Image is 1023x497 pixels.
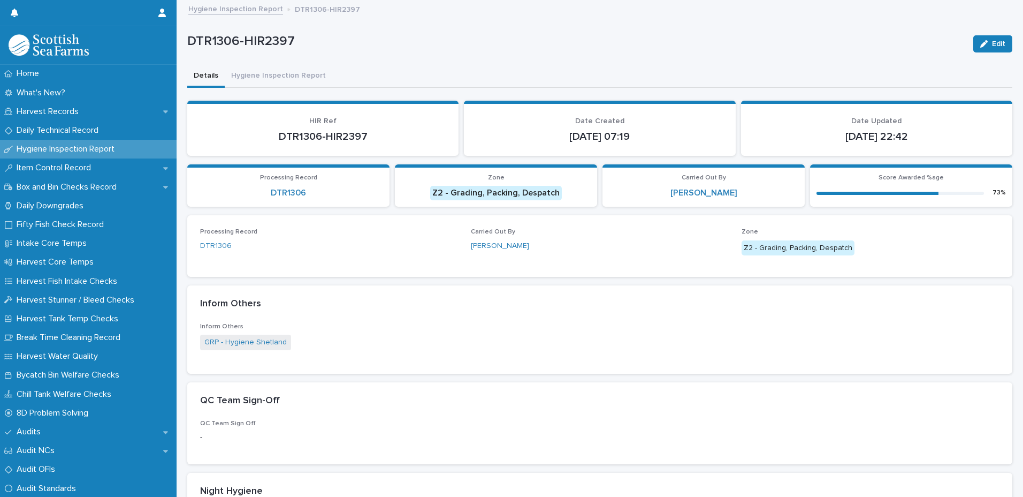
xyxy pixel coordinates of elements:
p: DTR1306-HIR2397 [295,3,360,14]
span: Edit [992,40,1005,48]
p: Bycatch Bin Welfare Checks [12,370,128,380]
p: DTR1306-HIR2397 [187,34,965,49]
div: Z2 - Grading, Packing, Despatch [742,240,854,256]
p: Harvest Core Temps [12,257,102,267]
span: QC Team Sign Off [200,420,256,427]
button: Hygiene Inspection Report [225,65,332,88]
p: Audits [12,427,49,437]
a: DTR1306 [271,188,306,198]
span: Date Updated [851,117,902,125]
p: Harvest Tank Temp Checks [12,314,127,324]
p: Daily Technical Record [12,125,107,135]
p: Intake Core Temps [12,238,95,248]
a: [PERSON_NAME] [471,240,529,252]
p: What's New? [12,88,74,98]
a: DTR1306 [200,240,232,252]
p: Harvest Records [12,107,87,117]
img: mMrefqRFQpe26GRNOUkG [9,34,89,56]
div: 73 % [993,189,1006,197]
p: Chill Tank Welfare Checks [12,389,120,400]
h2: QC Team Sign-Off [200,395,280,407]
p: Daily Downgrades [12,201,92,211]
p: [DATE] 07:19 [477,130,722,143]
p: 8D Problem Solving [12,408,97,418]
div: Z2 - Grading, Packing, Despatch [430,186,562,200]
p: Harvest Water Quality [12,351,106,362]
button: Details [187,65,225,88]
span: Score Awarded %age [879,175,944,181]
span: Processing Record [260,175,317,181]
span: Zone [488,175,505,181]
p: Hygiene Inspection Report [12,144,123,154]
p: Home [12,69,48,79]
a: GRP - Hygiene Shetland [204,337,287,348]
span: Processing Record [200,229,257,235]
p: Box and Bin Checks Record [12,182,125,192]
p: Audit NCs [12,446,63,456]
h2: Inform Others [200,298,261,310]
span: Carried Out By [471,229,515,235]
p: Item Control Record [12,163,100,173]
p: DTR1306-HIR2397 [200,130,446,143]
button: Edit [973,35,1012,52]
p: Harvest Stunner / Bleed Checks [12,295,143,305]
a: [PERSON_NAME] [670,188,737,198]
span: Zone [742,229,758,235]
span: Date Created [575,117,624,125]
p: Audit OFIs [12,464,64,475]
p: Fifty Fish Check Record [12,220,112,230]
a: Hygiene Inspection Report [188,2,283,14]
p: - [200,432,458,443]
span: Carried Out By [682,175,726,181]
p: Break Time Cleaning Record [12,333,129,343]
span: HIR Ref [309,117,337,125]
span: Inform Others [200,323,243,330]
p: Harvest Fish Intake Checks [12,276,126,287]
p: Audit Standards [12,484,85,494]
p: [DATE] 22:42 [754,130,999,143]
